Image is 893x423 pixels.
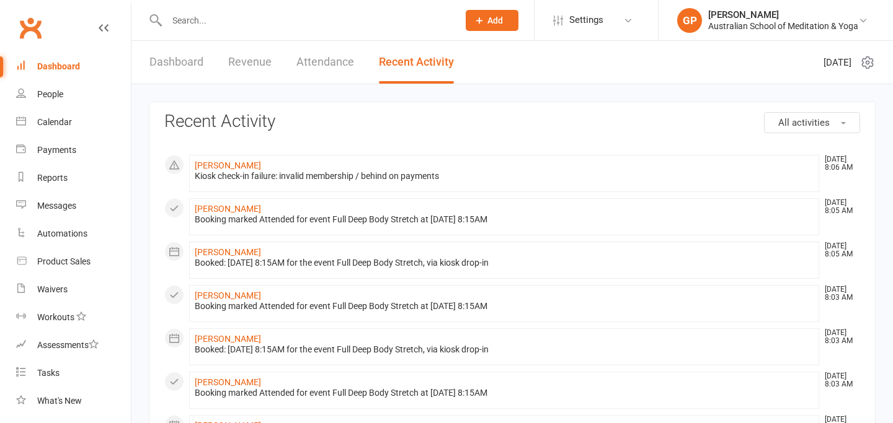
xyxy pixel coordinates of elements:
time: [DATE] 8:03 AM [819,286,860,302]
a: Reports [16,164,131,192]
a: Automations [16,220,131,248]
div: Kiosk check-in failure: invalid membership / behind on payments [195,171,814,181]
a: People [16,81,131,108]
input: Search... [163,12,450,29]
button: All activities [764,112,860,133]
div: Waivers [37,284,68,294]
div: Australian School of Meditation & Yoga [708,20,858,32]
div: What's New [37,396,82,406]
a: [PERSON_NAME] [195,204,261,214]
time: [DATE] 8:05 AM [819,242,860,258]
span: All activities [778,117,830,128]
div: Dashboard [37,61,80,71]
span: [DATE] [824,55,851,70]
div: Booked: [DATE] 8:15AM for the event Full Deep Body Stretch, via kiosk drop-in [195,344,814,355]
div: Workouts [37,312,74,322]
div: Booking marked Attended for event Full Deep Body Stretch at [DATE] 8:15AM [195,301,814,312]
div: [PERSON_NAME] [708,9,858,20]
div: Calendar [37,117,72,127]
div: Reports [37,173,68,183]
a: Calendar [16,108,131,136]
a: Workouts [16,303,131,331]
span: Settings [569,6,603,34]
time: [DATE] 8:03 AM [819,329,860,345]
a: Assessments [16,331,131,359]
a: [PERSON_NAME] [195,247,261,257]
a: Payments [16,136,131,164]
div: GP [677,8,702,33]
div: People [37,89,63,99]
a: [PERSON_NAME] [195,377,261,387]
a: [PERSON_NAME] [195,334,261,344]
a: Dashboard [16,53,131,81]
a: Waivers [16,276,131,303]
a: Attendance [296,41,354,84]
a: Product Sales [16,248,131,276]
a: Revenue [228,41,272,84]
time: [DATE] 8:06 AM [819,155,860,172]
div: Automations [37,229,87,238]
time: [DATE] 8:05 AM [819,199,860,215]
a: [PERSON_NAME] [195,160,261,170]
span: Add [487,15,503,25]
a: Clubworx [15,12,46,43]
div: Assessments [37,340,99,350]
a: Recent Activity [379,41,454,84]
a: Dashboard [149,41,203,84]
div: Payments [37,145,76,155]
div: Booking marked Attended for event Full Deep Body Stretch at [DATE] 8:15AM [195,214,814,225]
button: Add [466,10,518,31]
div: Booking marked Attended for event Full Deep Body Stretch at [DATE] 8:15AM [195,388,814,398]
div: Product Sales [37,256,91,266]
h3: Recent Activity [164,112,860,131]
a: Messages [16,192,131,220]
div: Tasks [37,368,60,378]
a: [PERSON_NAME] [195,290,261,300]
div: Booked: [DATE] 8:15AM for the event Full Deep Body Stretch, via kiosk drop-in [195,258,814,268]
a: Tasks [16,359,131,387]
a: What's New [16,387,131,415]
time: [DATE] 8:03 AM [819,372,860,388]
div: Messages [37,201,76,211]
